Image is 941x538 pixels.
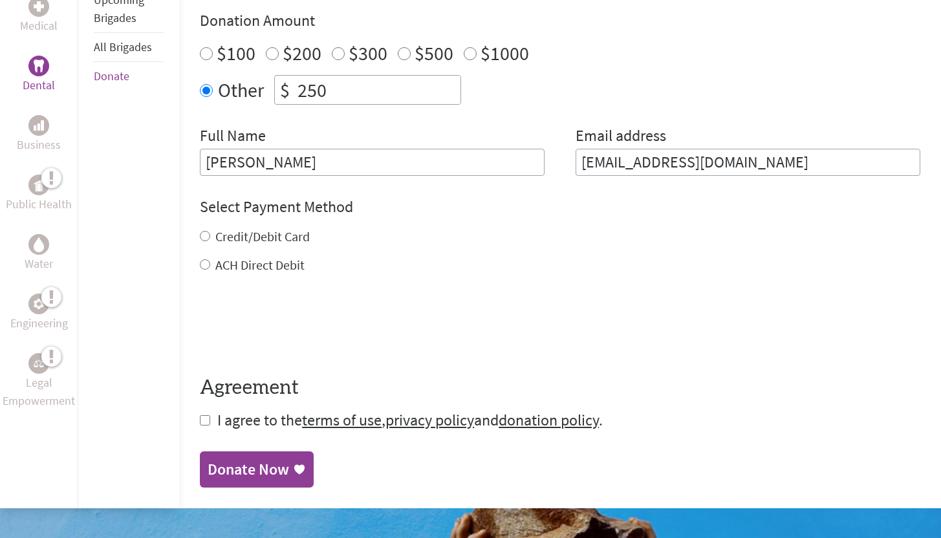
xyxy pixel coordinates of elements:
[34,237,44,252] img: Water
[200,10,920,31] h4: Donation Amount
[28,56,49,76] div: Dental
[576,125,666,149] label: Email address
[200,451,314,488] a: Donate Now
[25,255,53,273] p: Water
[576,149,920,176] input: Your Email
[217,41,255,65] label: $100
[415,41,453,65] label: $500
[34,120,44,131] img: Business
[6,195,72,213] p: Public Health
[17,115,61,154] a: BusinessBusiness
[283,41,321,65] label: $200
[34,178,44,191] img: Public Health
[94,69,129,83] a: Donate
[28,175,49,195] div: Public Health
[28,294,49,314] div: Engineering
[200,300,396,350] iframe: reCAPTCHA
[94,62,164,91] li: Donate
[217,410,603,430] span: I agree to the , and .
[481,41,529,65] label: $1000
[3,353,75,410] a: Legal EmpowermentLegal Empowerment
[25,234,53,273] a: WaterWater
[28,353,49,374] div: Legal Empowerment
[499,410,599,430] a: donation policy
[34,360,44,367] img: Legal Empowerment
[94,39,152,54] a: All Brigades
[3,374,75,410] p: Legal Empowerment
[94,33,164,62] li: All Brigades
[34,298,44,308] img: Engineering
[34,59,44,72] img: Dental
[349,41,387,65] label: $300
[10,314,68,332] p: Engineering
[215,257,305,273] label: ACH Direct Debit
[23,56,55,94] a: DentalDental
[218,75,264,105] label: Other
[200,197,920,217] h4: Select Payment Method
[28,234,49,255] div: Water
[10,294,68,332] a: EngineeringEngineering
[28,115,49,136] div: Business
[200,376,920,400] h4: Agreement
[302,410,382,430] a: terms of use
[275,76,295,104] div: $
[17,136,61,154] p: Business
[215,228,310,244] label: Credit/Debit Card
[34,1,44,12] img: Medical
[23,76,55,94] p: Dental
[385,410,474,430] a: privacy policy
[200,149,545,176] input: Enter Full Name
[6,175,72,213] a: Public HealthPublic Health
[208,459,289,480] div: Donate Now
[200,125,266,149] label: Full Name
[295,76,460,104] input: Enter Amount
[20,17,58,35] p: Medical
